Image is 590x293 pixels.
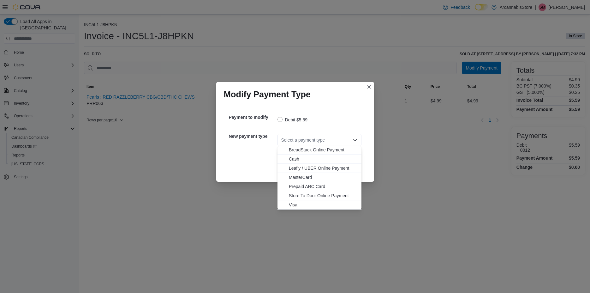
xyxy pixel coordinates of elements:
[277,200,361,210] button: Visa
[229,130,276,143] h5: New payment type
[277,182,361,191] button: Prepaid ARC Card
[277,164,361,173] button: Leafly / UBER Online Payment
[289,192,358,199] span: Store To Door Online Payment
[353,137,358,143] button: Close list of options
[224,89,311,100] h1: Modify Payment Type
[277,136,361,210] div: Choose from the following options
[289,183,358,190] span: Prepaid ARC Card
[365,83,373,91] button: Closes this modal window
[277,173,361,182] button: MasterCard
[229,111,276,124] h5: Payment to modify
[277,191,361,200] button: Store To Door Online Payment
[277,155,361,164] button: Cash
[277,145,361,155] button: BreadStack Online Payment
[289,165,358,171] span: Leafly / UBER Online Payment
[289,156,358,162] span: Cash
[277,116,308,124] label: Debit $5.59
[289,174,358,180] span: MasterCard
[289,147,358,153] span: BreadStack Online Payment
[289,202,358,208] span: Visa
[281,136,282,144] input: Accessible screen reader label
